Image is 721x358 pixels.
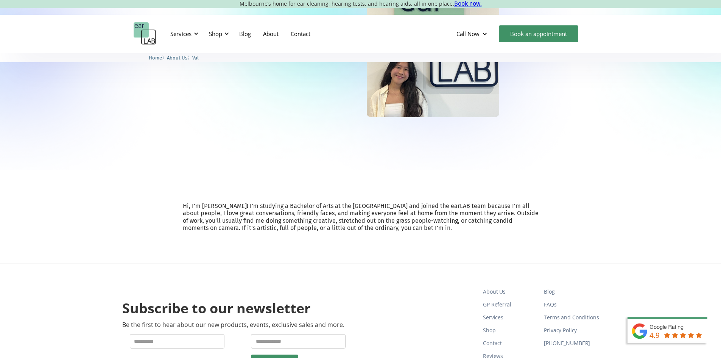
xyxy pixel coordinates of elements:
a: Contact [483,337,538,350]
div: Call Now [450,22,495,45]
a: Shop [483,324,538,337]
div: Services [170,30,192,38]
a: Privacy Policy [544,324,599,337]
a: Book an appointment [499,25,578,42]
span: Home [149,55,162,61]
a: Home [149,54,162,61]
a: GP Referral [483,298,538,311]
a: Services [483,311,538,324]
li: 〉 [149,54,167,62]
div: Services [166,22,201,45]
a: home [134,22,156,45]
span: About Us [167,55,187,61]
a: [PHONE_NUMBER] [544,337,599,350]
a: About Us [483,285,538,298]
p: Be the first to hear about our new products, events, exclusive sales and more. [122,321,344,328]
div: Shop [209,30,222,38]
h2: Subscribe to our newsletter [122,300,310,317]
p: Hi, I’m [PERSON_NAME]! I’m studying a Bachelor of Arts at the [GEOGRAPHIC_DATA] and joined the ea... [183,202,539,231]
span: Val [192,55,199,61]
a: About Us [167,54,187,61]
li: 〉 [167,54,192,62]
a: Blog [544,285,599,298]
a: Contact [285,23,316,45]
a: Blog [233,23,257,45]
a: About [257,23,285,45]
a: Val [192,54,199,61]
div: Call Now [456,30,480,38]
a: Terms and Conditions [544,311,599,324]
a: FAQs [544,298,599,311]
div: Shop [204,22,231,45]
